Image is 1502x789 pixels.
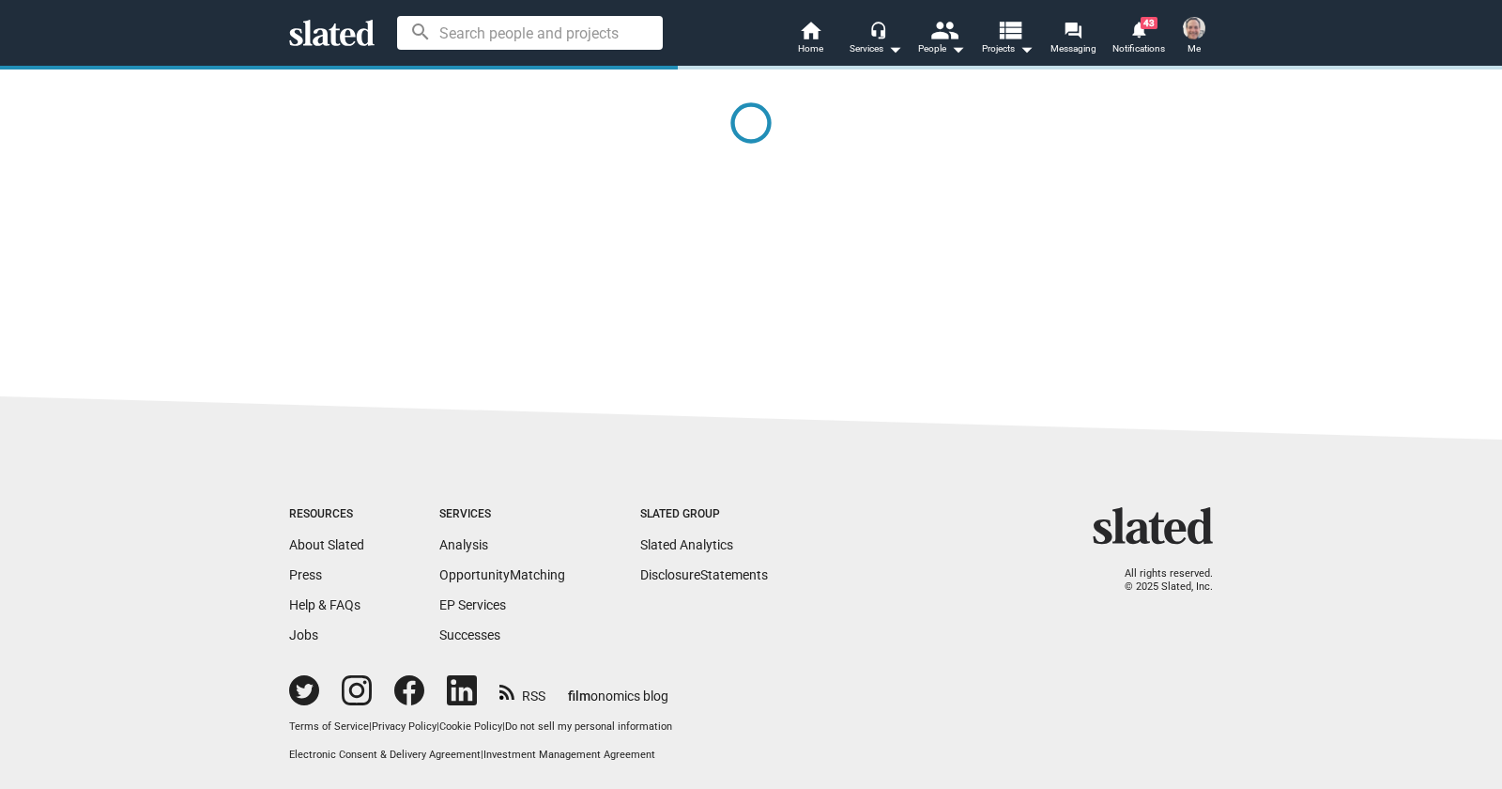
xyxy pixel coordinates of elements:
a: Help & FAQs [289,597,360,612]
a: Cookie Policy [439,720,502,733]
mat-icon: notifications [1129,20,1147,38]
a: Jobs [289,627,318,642]
button: People [909,19,974,60]
a: Investment Management Agreement [483,749,655,761]
span: | [369,720,372,733]
a: 43Notifications [1106,19,1172,60]
a: EP Services [439,597,506,612]
button: Projects [974,19,1040,60]
span: | [437,720,439,733]
a: Successes [439,627,500,642]
a: Slated Analytics [640,537,733,552]
mat-icon: forum [1064,21,1081,39]
span: Me [1188,38,1201,60]
mat-icon: people [930,16,958,43]
a: About Slated [289,537,364,552]
a: OpportunityMatching [439,567,565,582]
span: 43 [1141,17,1157,29]
a: Analysis [439,537,488,552]
span: film [568,688,590,704]
a: RSS [499,676,545,705]
div: People [918,38,965,60]
div: Services [439,507,565,522]
a: Privacy Policy [372,720,437,733]
span: | [481,749,483,761]
a: Electronic Consent & Delivery Agreement [289,749,481,761]
a: Messaging [1040,19,1106,60]
mat-icon: arrow_drop_down [883,38,906,60]
a: Terms of Service [289,720,369,733]
span: Projects [982,38,1034,60]
a: Home [777,19,843,60]
mat-icon: arrow_drop_down [1015,38,1037,60]
a: filmonomics blog [568,673,668,705]
span: Home [798,38,823,60]
input: Search people and projects [397,16,663,50]
span: Notifications [1112,38,1165,60]
mat-icon: home [799,19,821,41]
mat-icon: arrow_drop_down [946,38,969,60]
button: Scott MoestaMe [1172,13,1217,62]
span: | [502,720,505,733]
span: Messaging [1050,38,1096,60]
div: Services [850,38,902,60]
mat-icon: view_list [996,16,1023,43]
img: Scott Moesta [1183,17,1205,39]
a: Press [289,567,322,582]
mat-icon: headset_mic [869,21,886,38]
div: Resources [289,507,364,522]
p: All rights reserved. © 2025 Slated, Inc. [1105,567,1213,595]
div: Slated Group [640,507,768,522]
button: Services [843,19,909,60]
a: DisclosureStatements [640,567,768,582]
button: Do not sell my personal information [505,720,672,735]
